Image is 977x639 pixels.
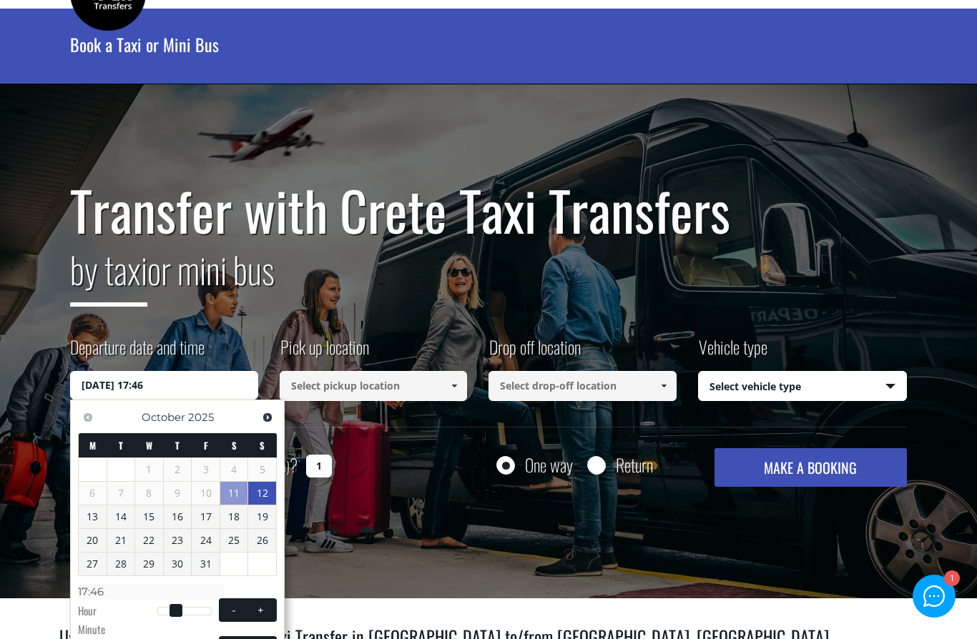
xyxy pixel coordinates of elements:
span: 8 [135,482,163,505]
span: Next [262,412,273,423]
span: Friday [204,438,208,452]
span: 3 [192,458,220,481]
a: 12 [248,482,276,505]
a: 23 [164,529,192,552]
span: Thursday [175,438,180,452]
label: Return [616,456,653,474]
dt: Hour [78,603,157,622]
a: 26 [248,529,276,552]
span: Saturday [232,438,237,452]
label: Departure date and time [70,335,205,371]
button: + [248,603,274,617]
span: Tuesday [119,438,123,452]
a: Show All Items [443,371,466,401]
span: 7 [107,482,135,505]
a: 19 [248,505,276,528]
h2: or mini bus [70,240,907,317]
a: 13 [79,505,107,528]
button: - [221,603,247,617]
span: Sunday [260,438,265,452]
span: 4 [220,458,248,481]
label: Drop off location [488,335,581,371]
span: 2025 [188,410,214,424]
a: 30 [164,553,192,575]
span: Wednesday [146,438,152,452]
span: 9 [164,482,192,505]
label: Pick up location [280,335,369,371]
span: October [142,410,185,424]
a: 11 [220,482,248,505]
span: Previous [82,412,94,423]
h1: Book a Taxi or Mini Bus [70,9,907,80]
a: 31 [192,553,220,575]
a: 18 [220,505,248,528]
label: Vehicle type [698,335,767,371]
span: 1 [135,458,163,481]
a: 15 [135,505,163,528]
button: MAKE A BOOKING [715,448,907,487]
span: Monday [89,438,96,452]
span: 2 [164,458,192,481]
a: Next [257,407,277,427]
label: One way [525,456,573,474]
span: Select vehicle type [699,372,907,402]
span: 6 [79,482,107,505]
a: 25 [220,529,248,552]
input: Select pickup location [280,371,468,401]
span: 10 [192,482,220,505]
a: 21 [107,529,135,552]
input: Select drop-off location [488,371,677,401]
a: 24 [192,529,220,552]
div: 1 [943,572,958,587]
a: 16 [164,505,192,528]
a: 27 [79,553,107,575]
a: 29 [135,553,163,575]
a: 22 [135,529,163,552]
a: 28 [107,553,135,575]
a: Previous [78,407,97,427]
a: Show All Items [652,371,675,401]
span: by taxi [70,242,147,307]
a: 20 [79,529,107,552]
a: 17 [192,505,220,528]
span: 5 [248,458,276,481]
h1: Transfer with Crete Taxi Transfers [70,180,907,240]
a: 14 [107,505,135,528]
